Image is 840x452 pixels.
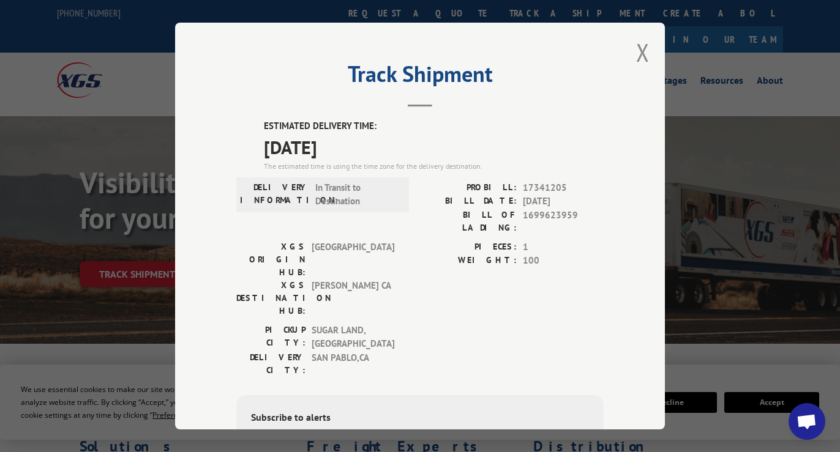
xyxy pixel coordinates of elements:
[420,195,517,209] label: BILL DATE:
[236,351,306,377] label: DELIVERY CITY:
[523,209,604,234] span: 1699623959
[312,324,394,351] span: SUGAR LAND , [GEOGRAPHIC_DATA]
[420,181,517,195] label: PROBILL:
[264,161,604,172] div: The estimated time is using the time zone for the delivery destination.
[264,133,604,161] span: [DATE]
[264,119,604,133] label: ESTIMATED DELIVERY TIME:
[523,181,604,195] span: 17341205
[312,240,394,279] span: [GEOGRAPHIC_DATA]
[236,240,306,279] label: XGS ORIGIN HUB:
[420,240,517,254] label: PIECES:
[236,279,306,317] label: XGS DESTINATION HUB:
[236,324,306,351] label: PICKUP CITY:
[312,279,394,317] span: [PERSON_NAME] CA
[523,195,604,209] span: [DATE]
[420,209,517,234] label: BILL OF LADING:
[789,403,825,440] div: Open chat
[251,410,589,428] div: Subscribe to alerts
[315,181,398,209] span: In Transit to Destination
[236,65,604,89] h2: Track Shipment
[636,36,650,69] button: Close modal
[420,254,517,268] label: WEIGHT:
[240,181,309,209] label: DELIVERY INFORMATION:
[523,254,604,268] span: 100
[523,240,604,254] span: 1
[312,351,394,377] span: SAN PABLO , CA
